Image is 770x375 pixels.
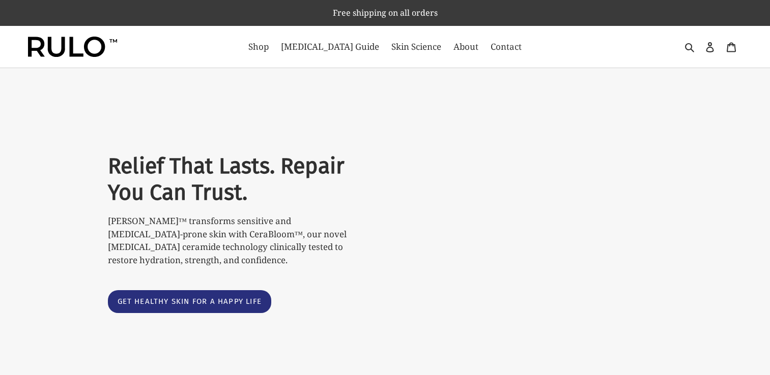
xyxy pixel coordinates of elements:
[1,1,769,24] p: Free shipping on all orders
[248,41,269,53] span: Shop
[491,41,522,53] span: Contact
[28,37,117,57] img: Rulo™ Skin
[108,214,367,266] p: [PERSON_NAME]™ transforms sensitive and [MEDICAL_DATA]-prone skin with CeraBloom™, our novel [MED...
[719,327,760,365] iframe: Gorgias live chat messenger
[108,290,272,313] a: Get healthy skin for a happy life: Catalog
[448,39,483,55] a: About
[486,39,527,55] a: Contact
[281,41,379,53] span: [MEDICAL_DATA] Guide
[453,41,478,53] span: About
[243,39,274,55] a: Shop
[108,153,367,205] h2: Relief That Lasts. Repair You Can Trust.
[391,41,441,53] span: Skin Science
[276,39,384,55] a: [MEDICAL_DATA] Guide
[386,39,446,55] a: Skin Science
